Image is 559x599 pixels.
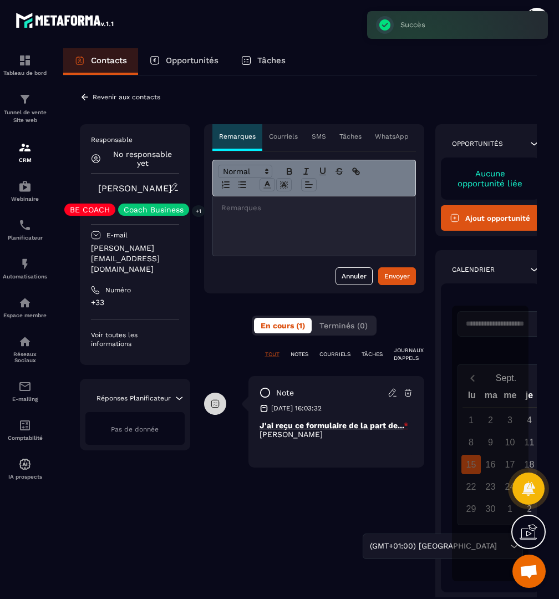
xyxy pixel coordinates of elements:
[452,169,529,189] p: Aucune opportunité liée
[111,425,159,433] span: Pas de donnée
[18,54,32,67] img: formation
[362,351,383,358] p: TÂCHES
[363,534,523,559] div: Search for option
[91,55,127,65] p: Contacts
[336,267,373,285] button: Annuler
[3,196,47,202] p: Webinaire
[3,249,47,288] a: automationsautomationsAutomatisations
[3,312,47,318] p: Espace membre
[367,540,499,552] span: (GMT+01:00) [GEOGRAPHIC_DATA]
[106,231,128,240] p: E-mail
[319,321,368,330] span: Terminés (0)
[230,48,297,75] a: Tâches
[91,297,179,308] p: +33
[3,372,47,410] a: emailemailE-mailing
[3,45,47,84] a: formationformationTableau de bord
[319,351,350,358] p: COURRIELS
[18,93,32,106] img: formation
[441,205,540,231] button: Ajout opportunité
[3,288,47,327] a: automationsautomationsEspace membre
[265,351,279,358] p: TOUT
[291,351,308,358] p: NOTES
[3,235,47,241] p: Planificateur
[512,555,546,588] div: Ouvrir le chat
[166,55,218,65] p: Opportunités
[452,265,495,274] p: Calendrier
[3,351,47,363] p: Réseaux Sociaux
[3,171,47,210] a: automationsautomationsWebinaire
[3,133,47,171] a: formationformationCRM
[3,396,47,402] p: E-mailing
[260,430,413,439] p: [PERSON_NAME]
[384,271,410,282] div: Envoyer
[3,410,47,449] a: accountantaccountantComptabilité
[378,267,416,285] button: Envoyer
[269,132,298,141] p: Courriels
[3,109,47,124] p: Tunnel de vente Site web
[3,327,47,372] a: social-networksocial-networkRéseaux Sociaux
[3,84,47,133] a: formationformationTunnel de vente Site web
[261,321,305,330] span: En cours (1)
[3,70,47,76] p: Tableau de bord
[98,183,172,194] a: [PERSON_NAME]
[520,410,539,430] div: 4
[138,48,230,75] a: Opportunités
[271,404,322,413] p: [DATE] 16:03:32
[124,206,184,214] p: Coach Business
[276,388,294,398] p: note
[18,419,32,432] img: accountant
[18,180,32,193] img: automations
[339,132,362,141] p: Tâches
[18,141,32,154] img: formation
[18,257,32,271] img: automations
[93,93,160,101] p: Revenir aux contacts
[394,347,424,362] p: JOURNAUX D'APPELS
[70,206,110,214] p: BE COACH
[63,48,138,75] a: Contacts
[18,458,32,471] img: automations
[452,139,503,148] p: Opportunités
[520,455,539,474] div: 18
[96,394,171,403] p: Réponses Planificateur
[18,296,32,309] img: automations
[260,421,404,430] u: J'ai reçu ce formulaire de la part de...
[3,157,47,163] p: CRM
[18,335,32,348] img: social-network
[16,10,115,30] img: logo
[3,210,47,249] a: schedulerschedulerPlanificateur
[18,219,32,232] img: scheduler
[375,132,409,141] p: WhatsApp
[3,435,47,441] p: Comptabilité
[3,474,47,480] p: IA prospects
[105,286,131,295] p: Numéro
[91,135,179,144] p: Responsable
[91,243,179,275] p: [PERSON_NAME][EMAIL_ADDRESS][DOMAIN_NAME]
[91,331,179,348] p: Voir toutes les informations
[106,150,179,167] p: No responsable yet
[257,55,286,65] p: Tâches
[312,132,326,141] p: SMS
[520,388,539,407] div: je
[313,318,374,333] button: Terminés (0)
[18,380,32,393] img: email
[192,205,205,217] p: +1
[254,318,312,333] button: En cours (1)
[520,433,539,452] div: 11
[3,273,47,280] p: Automatisations
[219,132,256,141] p: Remarques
